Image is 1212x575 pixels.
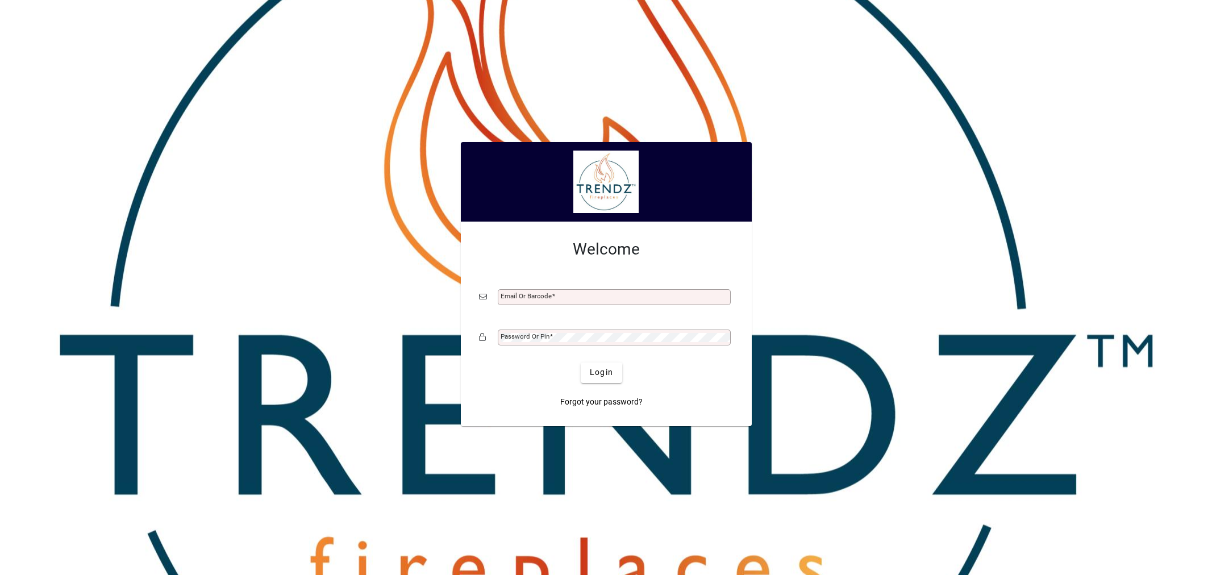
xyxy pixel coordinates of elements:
[479,240,734,259] h2: Welcome
[590,366,613,378] span: Login
[501,292,552,300] mat-label: Email or Barcode
[560,396,643,408] span: Forgot your password?
[501,332,549,340] mat-label: Password or Pin
[556,392,647,413] a: Forgot your password?
[581,363,622,383] button: Login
